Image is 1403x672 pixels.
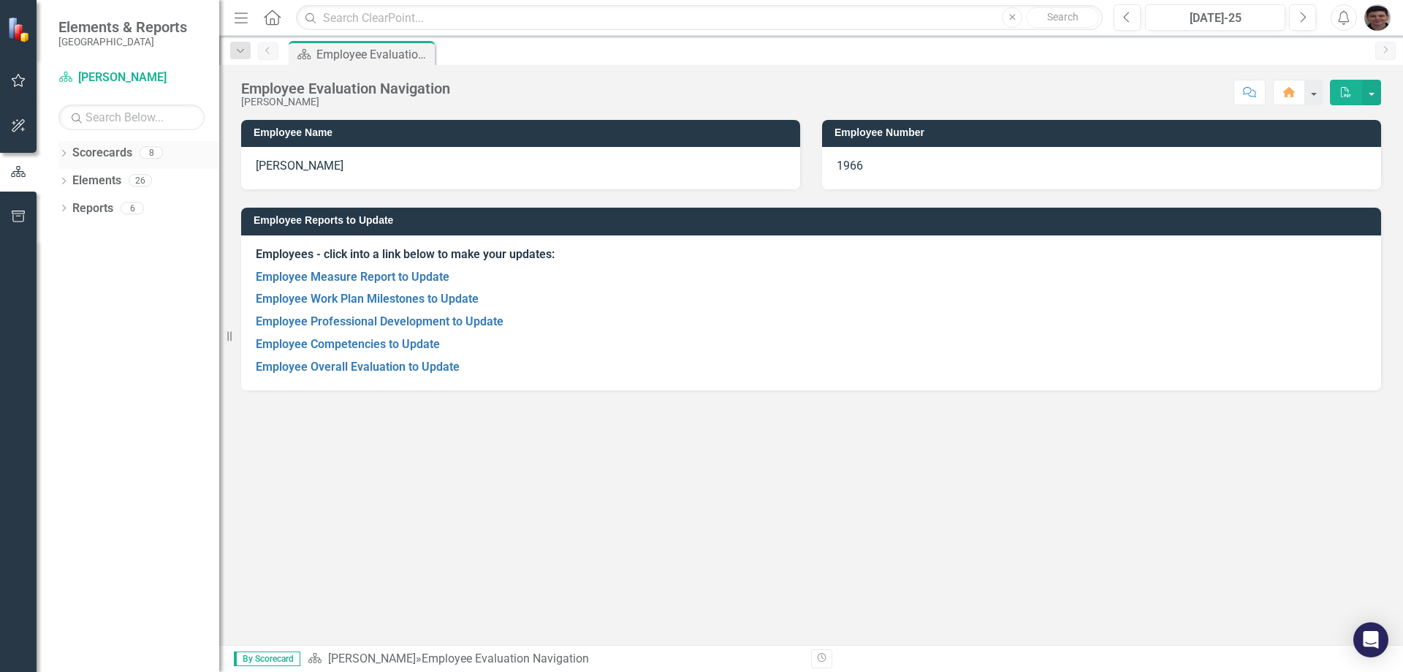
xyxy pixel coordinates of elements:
div: Employee Evaluation Navigation [422,652,589,665]
div: 26 [129,175,152,187]
a: Employee Work Plan Milestones to Update [256,292,479,306]
a: [PERSON_NAME] [328,652,416,665]
a: Employee Measure Report to Update [256,270,449,284]
strong: Employees - click into a link below to make your updates: [256,247,555,261]
a: Elements [72,173,121,189]
span: Elements & Reports [58,18,187,36]
input: Search Below... [58,105,205,130]
span: By Scorecard [234,652,300,666]
div: » [308,651,800,668]
a: Scorecards [72,145,132,162]
div: 8 [140,147,163,159]
h3: Employee Name [254,127,793,138]
a: Employee Professional Development to Update [256,314,503,328]
input: Search ClearPoint... [296,5,1103,31]
div: [DATE]-25 [1150,10,1280,27]
p: [PERSON_NAME] [256,158,786,175]
div: Open Intercom Messenger [1353,622,1388,657]
span: 1966 [837,159,863,173]
div: Employee Evaluation Navigation [316,45,431,64]
div: 6 [121,202,144,214]
button: [DATE]-25 [1145,4,1285,31]
a: Employee Overall Evaluation to Update [256,360,460,374]
h3: Employee Reports to Update [254,215,1374,226]
img: Jenn Chavez [1364,4,1391,31]
img: ClearPoint Strategy [7,17,33,42]
small: [GEOGRAPHIC_DATA] [58,36,187,48]
button: Search [1026,7,1099,28]
a: Reports [72,200,113,217]
h3: Employee Number [834,127,1374,138]
div: [PERSON_NAME] [241,97,450,107]
a: [PERSON_NAME] [58,69,205,86]
a: Employee Competencies to Update [256,337,440,351]
span: Search [1047,11,1079,23]
div: Employee Evaluation Navigation [241,80,450,97]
